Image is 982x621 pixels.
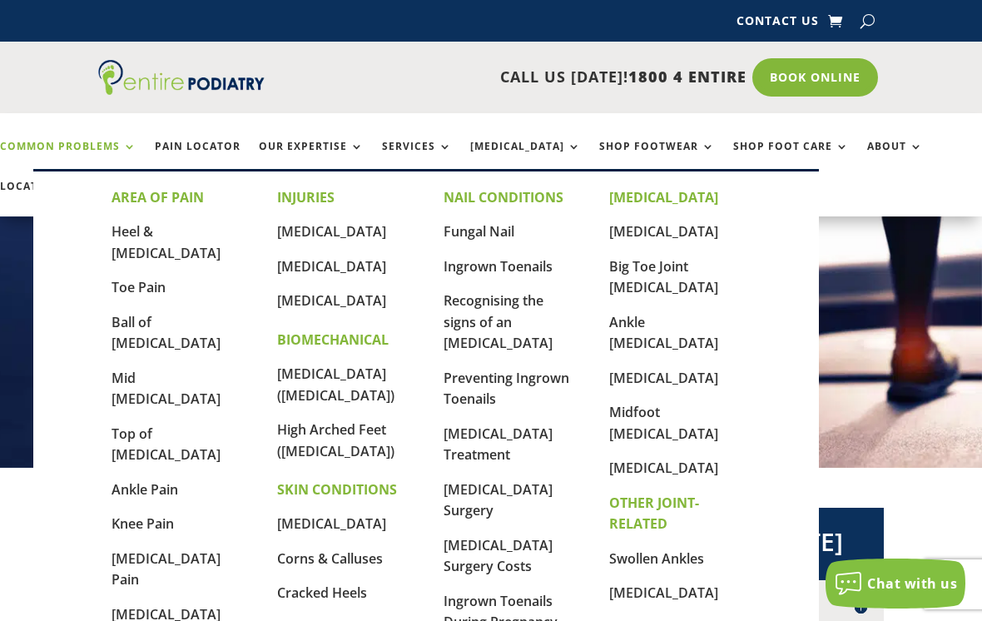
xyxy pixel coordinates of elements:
[277,365,394,405] a: [MEDICAL_DATA] ([MEDICAL_DATA])
[112,278,166,296] a: Toe Pain
[609,369,718,387] a: [MEDICAL_DATA]
[112,369,221,409] a: Mid [MEDICAL_DATA]
[259,141,364,176] a: Our Expertise
[736,15,819,33] a: Contact Us
[628,67,746,87] span: 1800 4 ENTIRE
[444,369,569,409] a: Preventing Ingrown Toenails
[444,291,553,352] a: Recognising the signs of an [MEDICAL_DATA]
[599,141,715,176] a: Shop Footwear
[277,330,389,349] strong: BIOMECHANICAL
[609,313,718,353] a: Ankle [MEDICAL_DATA]
[609,188,718,206] strong: [MEDICAL_DATA]
[112,549,221,589] a: [MEDICAL_DATA] Pain
[609,549,704,568] a: Swollen Ankles
[155,141,241,176] a: Pain Locator
[609,494,699,534] strong: OTHER JOINT-RELATED
[112,222,221,262] a: Heel & [MEDICAL_DATA]
[277,514,386,533] a: [MEDICAL_DATA]
[609,459,718,477] a: [MEDICAL_DATA]
[382,141,452,176] a: Services
[112,313,221,353] a: Ball of [MEDICAL_DATA]
[752,58,878,97] a: Book Online
[277,291,386,310] a: [MEDICAL_DATA]
[444,188,563,206] strong: NAIL CONDITIONS
[112,514,174,533] a: Knee Pain
[277,480,397,499] strong: SKIN CONDITIONS
[609,584,718,602] a: [MEDICAL_DATA]
[277,584,367,602] a: Cracked Heels
[733,141,849,176] a: Shop Foot Care
[277,257,386,276] a: [MEDICAL_DATA]
[444,257,553,276] a: Ingrown Toenails
[826,559,965,609] button: Chat with us
[277,549,383,568] a: Corns & Calluses
[444,425,553,465] a: [MEDICAL_DATA] Treatment
[112,425,221,465] a: Top of [MEDICAL_DATA]
[112,188,204,206] strong: AREA OF PAIN
[609,257,718,297] a: Big Toe Joint [MEDICAL_DATA]
[470,141,581,176] a: [MEDICAL_DATA]
[272,67,746,88] p: CALL US [DATE]!
[867,141,923,176] a: About
[444,222,514,241] a: Fungal Nail
[98,60,265,95] img: logo (1)
[867,574,957,593] span: Chat with us
[609,222,718,241] a: [MEDICAL_DATA]
[444,480,553,520] a: [MEDICAL_DATA] Surgery
[277,188,335,206] strong: INJURIES
[444,536,553,576] a: [MEDICAL_DATA] Surgery Costs
[277,420,394,460] a: High Arched Feet ([MEDICAL_DATA])
[609,403,718,443] a: Midfoot [MEDICAL_DATA]
[98,82,265,98] a: Entire Podiatry
[277,222,386,241] a: [MEDICAL_DATA]
[112,480,178,499] a: Ankle Pain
